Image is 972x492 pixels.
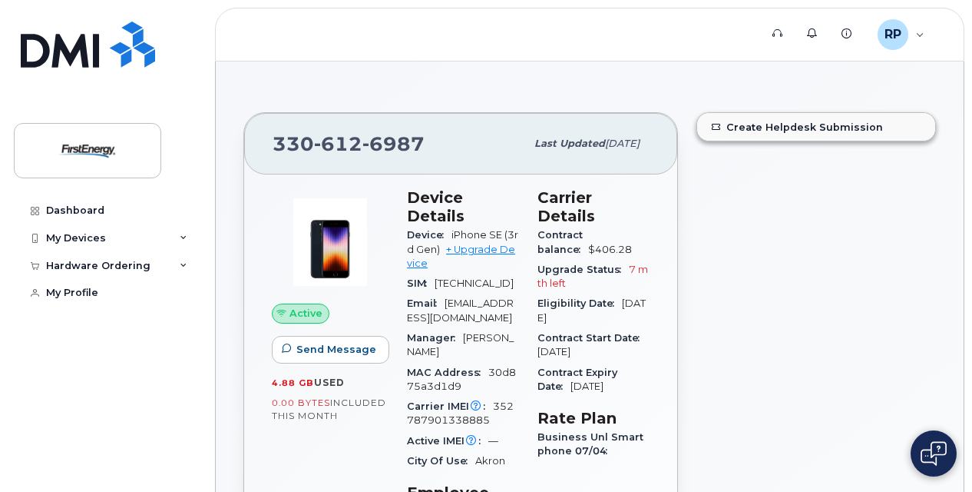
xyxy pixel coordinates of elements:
span: MAC Address [407,367,488,378]
span: [DATE] [570,381,603,392]
h3: Device Details [407,188,519,225]
span: [EMAIL_ADDRESS][DOMAIN_NAME] [407,298,514,323]
a: Create Helpdesk Submission [697,113,935,141]
span: 4.88 GB [272,377,314,388]
span: Device [407,229,451,241]
a: + Upgrade Device [407,244,515,269]
img: Open chat [921,441,947,466]
span: Contract balance [537,229,588,254]
button: Send Message [272,336,389,364]
span: City Of Use [407,455,475,467]
span: Upgrade Status [537,264,629,275]
span: Contract Start Date [537,332,647,344]
span: Send Message [296,342,376,357]
span: used [314,377,345,388]
h3: Rate Plan [537,409,650,427]
span: 330 [273,132,425,155]
span: $406.28 [588,244,632,255]
span: [TECHNICAL_ID] [435,278,514,289]
span: Active IMEI [407,435,488,447]
span: 6987 [362,132,425,155]
span: iPhone SE (3rd Gen) [407,229,518,254]
span: Akron [475,455,505,467]
span: Eligibility Date [537,298,622,309]
span: Last updated [534,138,605,149]
span: 0.00 Bytes [272,397,330,408]
span: SIM [407,278,435,289]
span: Active [289,306,322,321]
span: 30d875a3d1d9 [407,367,516,392]
span: 612 [314,132,362,155]
span: Contract Expiry Date [537,367,617,392]
span: [DATE] [605,138,640,149]
span: — [488,435,498,447]
span: [DATE] [537,298,646,323]
span: Carrier IMEI [407,401,493,412]
span: Email [407,298,445,309]
span: [DATE] [537,346,570,357]
span: Manager [407,332,463,344]
span: Business Unl Smartphone 07/04 [537,431,643,457]
h3: Carrier Details [537,188,650,225]
img: image20231002-3703462-1angbar.jpeg [284,196,376,288]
